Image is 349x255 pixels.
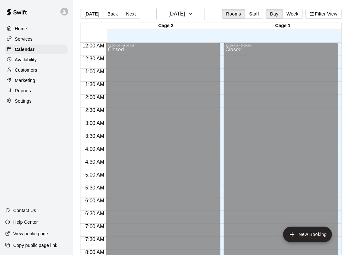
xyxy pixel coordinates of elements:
span: 1:00 AM [84,69,106,74]
span: 4:30 AM [84,159,106,165]
span: 2:30 AM [84,107,106,113]
div: 12:00 AM – 9:00 AM [226,44,336,47]
button: Week [282,9,303,19]
p: Copy public page link [13,242,57,249]
button: Back [103,9,122,19]
div: Cage 2 [107,23,224,29]
a: Marketing [5,76,68,85]
p: Calendar [15,46,35,53]
p: Reports [15,87,31,94]
a: Reports [5,86,68,96]
button: add [283,227,332,242]
span: 3:00 AM [84,120,106,126]
p: Settings [15,98,32,104]
span: 5:30 AM [84,185,106,190]
a: Settings [5,96,68,106]
a: Home [5,24,68,34]
p: Marketing [15,77,35,84]
p: Availability [15,56,37,63]
span: 1:30 AM [84,82,106,87]
div: 12:00 AM – 9:00 AM [108,44,218,47]
button: Rooms [222,9,245,19]
span: 8:00 AM [84,250,106,255]
a: Availability [5,55,68,65]
p: Services [15,36,33,42]
span: 12:30 AM [81,56,106,61]
a: Customers [5,65,68,75]
p: Customers [15,67,37,73]
span: 6:00 AM [84,198,106,203]
button: Day [266,9,282,19]
span: 3:30 AM [84,133,106,139]
button: Next [122,9,140,19]
h6: [DATE] [168,9,185,18]
p: Help Center [13,219,38,225]
a: Calendar [5,45,68,54]
button: [DATE] [156,8,205,20]
span: 7:30 AM [84,237,106,242]
span: 6:30 AM [84,211,106,216]
span: 7:00 AM [84,224,106,229]
span: 2:00 AM [84,95,106,100]
span: 5:00 AM [84,172,106,178]
span: 12:00 AM [81,43,106,48]
p: Home [15,25,27,32]
div: Cage 1 [224,23,341,29]
button: Staff [245,9,263,19]
span: 4:00 AM [84,146,106,152]
a: Services [5,34,68,44]
p: View public page [13,230,48,237]
button: Filter View [305,9,342,19]
p: Contact Us [13,207,36,214]
button: [DATE] [80,9,103,19]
